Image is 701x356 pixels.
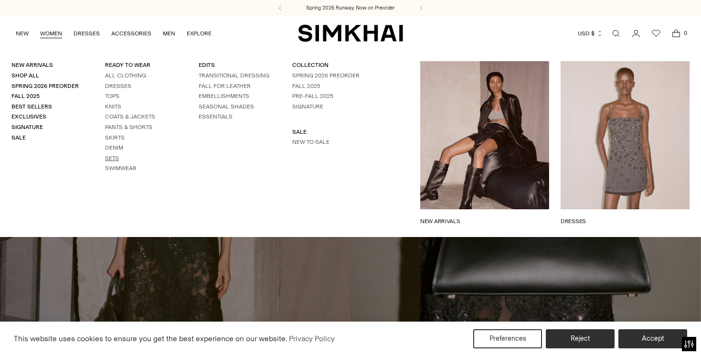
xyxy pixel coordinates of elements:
a: EXPLORE [187,23,212,44]
a: SIMKHAI [298,24,403,43]
button: Accept [618,329,687,348]
button: Reject [546,329,615,348]
span: 0 [681,29,690,37]
button: USD $ [578,23,603,44]
button: Preferences [473,329,542,348]
a: Open search modal [606,24,626,43]
a: DRESSES [74,23,100,44]
a: Spring 2026 Runway, Now on Preorder [306,4,395,12]
a: Go to the account page [627,24,646,43]
a: NEW [16,23,29,44]
a: Privacy Policy (opens in a new tab) [287,332,336,346]
a: Open cart modal [667,24,686,43]
a: MEN [163,23,175,44]
a: Wishlist [647,24,666,43]
a: ACCESSORIES [111,23,151,44]
a: WOMEN [40,23,62,44]
span: This website uses cookies to ensure you get the best experience on our website. [14,334,287,343]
